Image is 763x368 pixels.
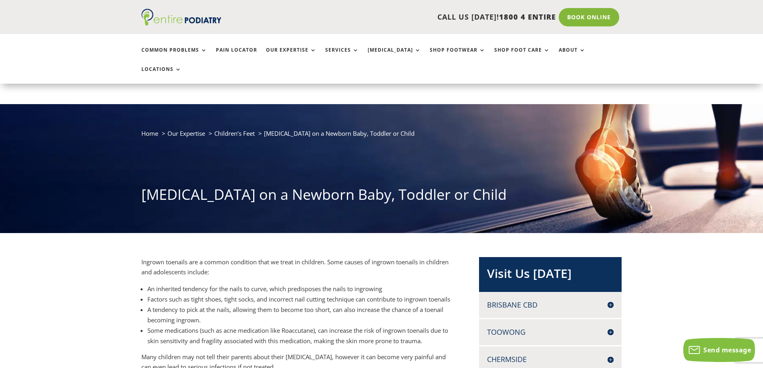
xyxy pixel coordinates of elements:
button: Send message [683,338,755,362]
li: Factors such as tight shoes, tight socks, and incorrect nail cutting technique can contribute to ... [147,294,453,304]
a: Shop Foot Care [494,47,550,64]
a: [MEDICAL_DATA] [368,47,421,64]
h4: Brisbane CBD [487,300,614,310]
li: A tendency to pick at the nails, allowing them to become too short, can also increase the chance ... [147,304,453,325]
h4: Chermside [487,354,614,364]
a: Children’s Feet [214,129,255,137]
span: 1800 4 ENTIRE [499,12,556,22]
li: An inherited tendency for the nails to curve, which predisposes the nails to ingrowing [147,284,453,294]
a: Our Expertise [266,47,316,64]
span: [MEDICAL_DATA] on a Newborn Baby, Toddler or Child [264,129,415,137]
img: logo (1) [141,9,221,26]
a: About [559,47,586,64]
a: Common Problems [141,47,207,64]
a: Our Expertise [167,129,205,137]
p: Ingrown toenails are a common condition that we treat in children. Some causes of ingrown toenail... [141,257,453,284]
a: Book Online [559,8,619,26]
h4: Toowong [487,327,614,337]
li: Some medications (such as acne medication like Roaccutane), can increase the risk of ingrown toen... [147,325,453,346]
p: CALL US [DATE]! [252,12,556,22]
h2: Visit Us [DATE] [487,265,614,286]
h1: [MEDICAL_DATA] on a Newborn Baby, Toddler or Child [141,185,622,209]
a: Pain Locator [216,47,257,64]
a: Home [141,129,158,137]
nav: breadcrumb [141,128,622,145]
a: Services [325,47,359,64]
a: Shop Footwear [430,47,485,64]
span: Send message [703,346,751,354]
a: Locations [141,66,181,84]
a: Entire Podiatry [141,19,221,27]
